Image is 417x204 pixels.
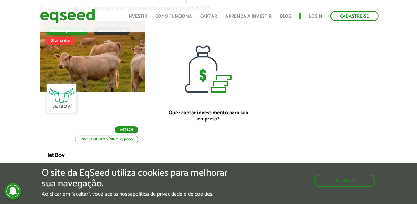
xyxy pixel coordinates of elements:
a: Como funciona [155,14,192,19]
a: Aprenda a investir [225,14,272,19]
img: EqSeed [40,7,95,25]
p: Investimento mínimo: R$ 5.000 [75,136,138,143]
a: Investir [127,14,147,19]
p: Quer captar investimento para sua empresa? [163,110,254,122]
button: Aceitar [314,175,375,187]
a: Captar [200,14,217,19]
p: Agtech [115,126,138,133]
a: política de privacidade e de cookies [133,192,212,197]
div: Último dia [45,37,75,45]
a: Cadastre-se [330,11,379,21]
a: Blog [280,14,291,19]
a: Login [309,14,322,19]
h5: O site da EqSeed utiliza cookies para melhorar sua navegação. [42,168,242,189]
p: JetBov [47,152,138,159]
p: Ao clicar em "aceitar", você aceita nossa . [42,191,242,197]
